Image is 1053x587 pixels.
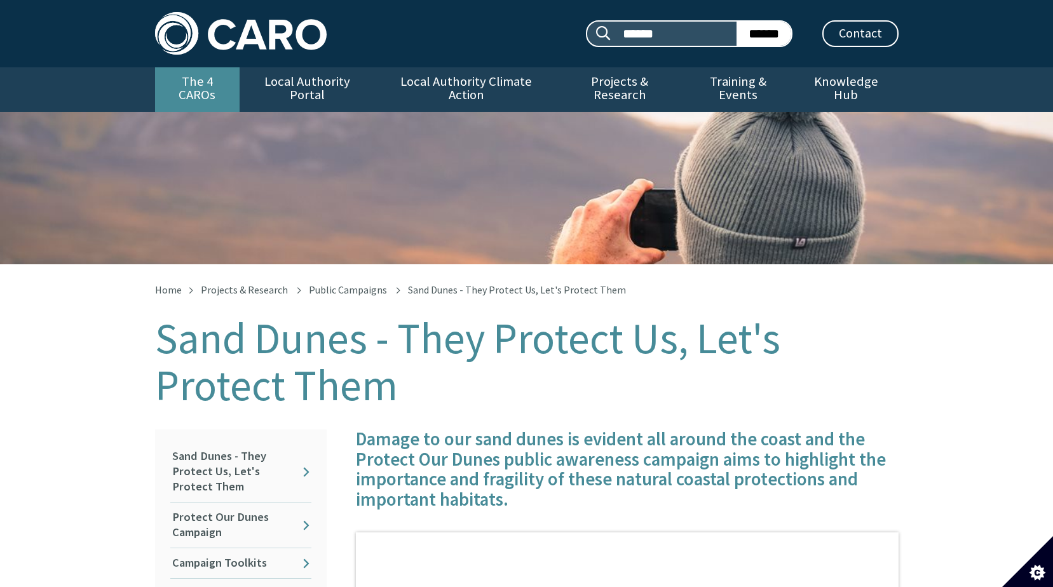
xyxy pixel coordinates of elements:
[309,283,387,296] a: Public Campaigns
[170,548,311,578] a: Campaign Toolkits
[1002,536,1053,587] button: Set cookie preferences
[557,67,683,112] a: Projects & Research
[170,442,311,502] a: Sand Dunes - They Protect Us, Let's Protect Them
[155,12,327,55] img: Caro logo
[155,315,899,409] h1: Sand Dunes - They Protect Us, Let's Protect Them
[408,283,626,296] span: Sand Dunes - They Protect Us, Let's Protect Them
[356,429,899,510] h4: Damage to our sand dunes is evident all around the coast and the Protect Our Dunes public awarene...
[794,67,898,112] a: Knowledge Hub
[683,67,794,112] a: Training & Events
[240,67,376,112] a: Local Authority Portal
[201,283,288,296] a: Projects & Research
[170,503,311,548] a: Protect Our Dunes Campaign
[376,67,557,112] a: Local Authority Climate Action
[155,67,240,112] a: The 4 CAROs
[155,283,182,296] a: Home
[822,20,899,47] a: Contact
